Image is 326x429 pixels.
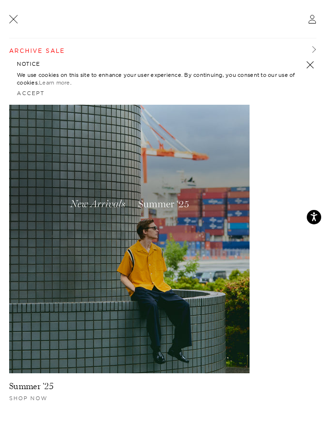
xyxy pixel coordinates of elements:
[17,71,309,87] p: We use cookies on this site to enhance your user experience. By continuing, you consent to our us...
[9,381,54,391] a: Summer '25
[17,60,309,68] h5: NOTICE
[39,79,70,86] a: Learn more
[17,90,45,97] a: Accept
[9,38,316,63] a: Archive Sale
[9,395,48,402] span: Shop Now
